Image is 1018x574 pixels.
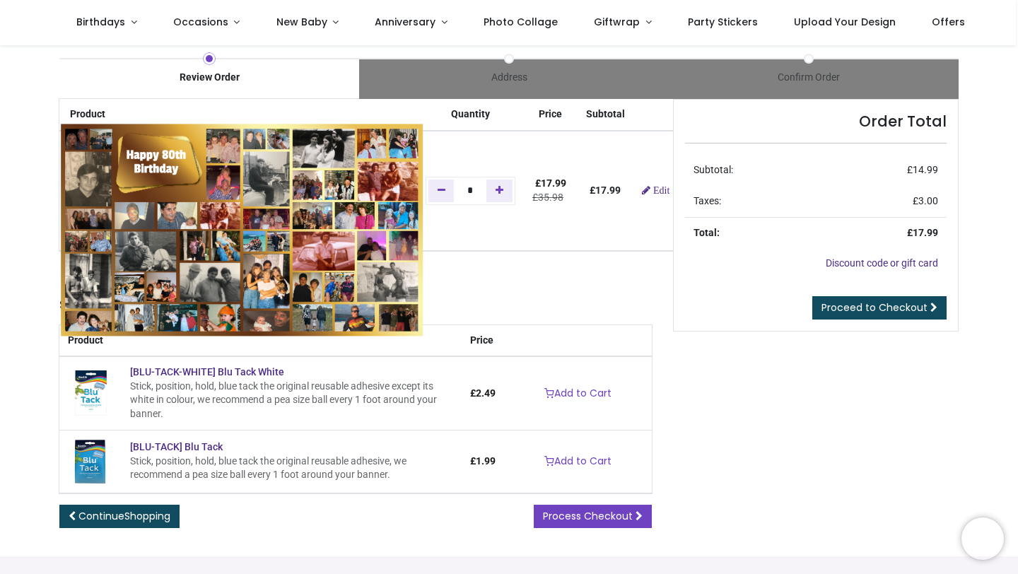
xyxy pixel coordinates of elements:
[476,455,496,467] span: 1.99
[812,296,947,320] a: Proceed to Checkout
[595,184,621,196] span: 17.99
[130,455,453,482] div: Stick, position, hold, blue tack the original reusable adhesive, we recommend a pea size ball eve...
[688,15,758,29] span: Party Stickers
[486,180,513,202] a: Add one
[428,180,455,202] a: Remove one
[276,15,327,29] span: New Baby
[462,325,504,357] th: Price
[130,380,453,421] div: Stick, position, hold, blue tack the original reusable adhesive except its white in colour, we re...
[543,509,633,523] span: Process Checkout
[68,455,113,466] a: [BLU-TACK] Blu Tack
[961,517,1004,560] iframe: Brevo live chat
[76,15,125,29] span: Birthdays
[535,382,621,406] a: Add to Cart
[484,15,558,29] span: Photo Collage
[59,71,359,85] div: Review Order
[918,195,938,206] span: 3.00
[124,509,170,523] span: Shopping
[130,441,223,452] a: [BLU-TACK] Blu Tack
[61,124,423,336] img: 4cfbrMd7W58AAAAASUVORK5CYII=
[659,71,959,85] div: Confirm Order
[685,155,826,186] td: Subtotal:
[78,509,170,523] span: Continue
[932,15,965,29] span: Offers
[653,185,669,195] span: Edit
[359,71,659,85] div: Address
[913,195,938,206] span: £
[534,505,652,529] a: Process Checkout
[59,505,180,529] a: ContinueShopping
[470,455,496,467] span: £
[590,184,621,196] b: £
[375,15,435,29] span: Anniversary
[173,15,228,29] span: Occasions
[685,111,947,131] h4: Order Total
[538,192,563,203] span: 35.98
[541,177,566,189] span: 17.99
[68,439,113,484] img: [BLU-TACK] Blu Tack
[130,366,284,377] a: [BLU-TACK-WHITE] Blu Tack White
[821,300,928,315] span: Proceed to Checkout
[59,325,462,357] th: Product
[826,257,938,269] a: Discount code or gift card
[470,387,496,399] span: £
[907,164,938,175] span: £
[68,370,113,416] img: [BLU-TACK-WHITE] Blu Tack White
[535,177,566,189] span: £
[68,387,113,398] a: [BLU-TACK-WHITE] Blu Tack White
[685,186,826,217] td: Taxes:
[59,296,652,314] h5: Suggested Products
[535,450,621,474] a: Add to Cart
[451,108,490,119] span: Quantity
[476,387,496,399] span: 2.49
[913,227,938,238] span: 17.99
[794,15,896,29] span: Upload Your Design
[578,99,633,131] th: Subtotal
[524,99,578,131] th: Price
[594,15,640,29] span: Giftwrap
[59,99,169,131] th: Product
[642,185,669,195] a: Edit
[913,164,938,175] span: 14.99
[694,227,720,238] strong: Total:
[532,192,563,203] del: £
[907,227,938,238] strong: £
